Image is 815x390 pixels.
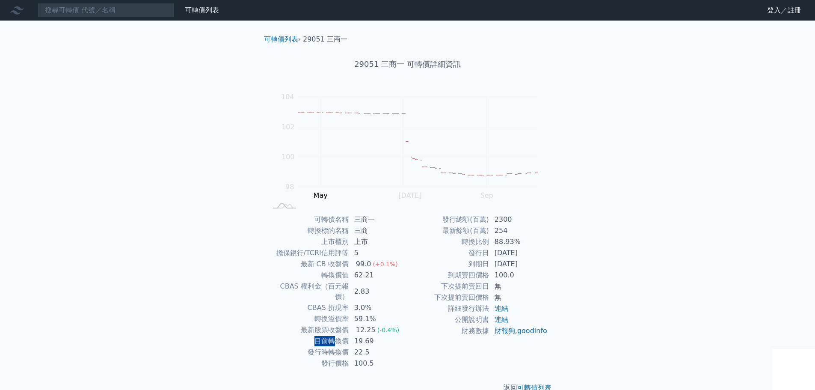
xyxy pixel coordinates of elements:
[349,358,408,369] td: 100.5
[277,93,551,199] g: Chart
[408,270,489,281] td: 到期賣回價格
[349,270,408,281] td: 62.21
[267,313,349,325] td: 轉換溢價率
[38,3,175,18] input: 搜尋可轉債 代號／名稱
[298,112,537,176] g: Series
[408,214,489,225] td: 發行總額(百萬)
[354,325,377,335] div: 12.25
[408,314,489,325] td: 公開說明書
[282,153,295,161] tspan: 100
[408,225,489,236] td: 最新餘額(百萬)
[267,214,349,225] td: 可轉債名稱
[489,270,548,281] td: 100.0
[480,191,493,199] tspan: Sep
[349,281,408,302] td: 2.83
[489,259,548,270] td: [DATE]
[489,325,548,336] td: ,
[349,247,408,259] td: 5
[281,93,294,101] tspan: 104
[408,247,489,259] td: 發行日
[398,191,421,199] tspan: [DATE]
[377,327,400,333] span: (-0.4%)
[489,281,548,292] td: 無
[408,281,489,292] td: 下次提前賣回日
[349,302,408,313] td: 3.0%
[772,349,815,390] iframe: Chat Widget
[489,292,548,303] td: 無
[408,325,489,336] td: 財務數據
[257,58,558,70] h1: 29051 三商一 可轉債詳細資訊
[408,292,489,303] td: 下次提前賣回價格
[285,183,294,191] tspan: 98
[314,191,328,199] tspan: May
[408,303,489,314] td: 詳細發行辦法
[267,336,349,347] td: 目前轉換價
[267,347,349,358] td: 發行時轉換價
[495,327,515,335] a: 財報狗
[495,304,508,313] a: 連結
[489,214,548,225] td: 2300
[267,270,349,281] td: 轉換價值
[267,281,349,302] td: CBAS 權利金（百元報價）
[772,349,815,390] div: 聊天小工具
[185,6,219,14] a: 可轉債列表
[373,261,397,268] span: (+0.1%)
[267,358,349,369] td: 發行價格
[267,247,349,259] td: 擔保銀行/TCRI信用評等
[354,259,373,269] div: 99.0
[264,35,298,43] a: 可轉債列表
[408,236,489,247] td: 轉換比例
[349,236,408,247] td: 上市
[267,259,349,270] td: 最新 CB 收盤價
[267,236,349,247] td: 上市櫃別
[489,247,548,259] td: [DATE]
[267,325,349,336] td: 最新股票收盤價
[349,313,408,325] td: 59.1%
[349,214,408,225] td: 三商一
[349,347,408,358] td: 22.5
[760,3,808,17] a: 登入／註冊
[282,123,295,131] tspan: 102
[349,336,408,347] td: 19.69
[267,302,349,313] td: CBAS 折現率
[495,316,508,324] a: 連結
[489,225,548,236] td: 254
[267,225,349,236] td: 轉換標的名稱
[303,34,347,45] li: 29051 三商一
[264,34,301,45] li: ›
[489,236,548,247] td: 88.93%
[408,259,489,270] td: 到期日
[349,225,408,236] td: 三商
[517,327,547,335] a: goodinfo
